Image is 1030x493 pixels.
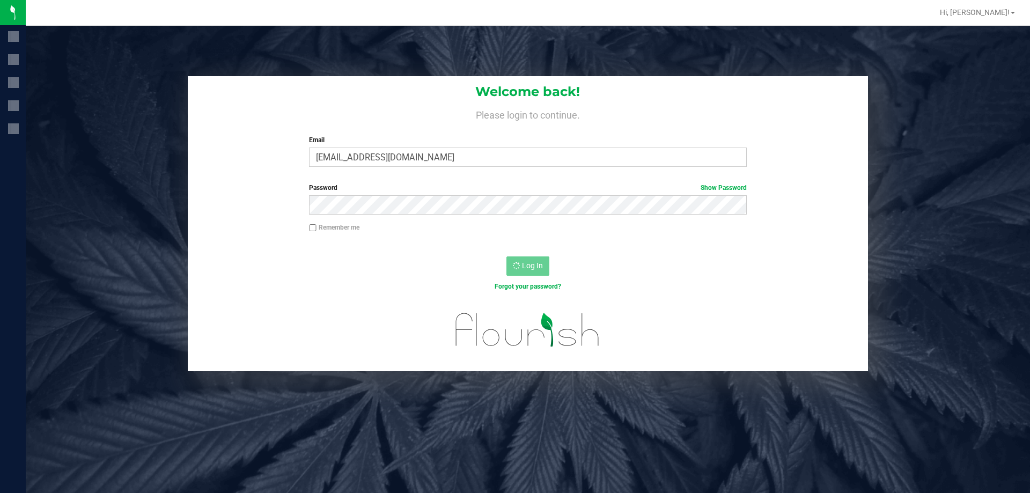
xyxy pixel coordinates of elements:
[188,85,868,99] h1: Welcome back!
[309,223,359,232] label: Remember me
[701,184,747,192] a: Show Password
[309,135,746,145] label: Email
[495,283,561,290] a: Forgot your password?
[188,107,868,120] h4: Please login to continue.
[940,8,1010,17] span: Hi, [PERSON_NAME]!
[309,184,337,192] span: Password
[443,303,613,357] img: flourish_logo.svg
[522,261,543,270] span: Log In
[506,256,549,276] button: Log In
[309,224,317,232] input: Remember me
